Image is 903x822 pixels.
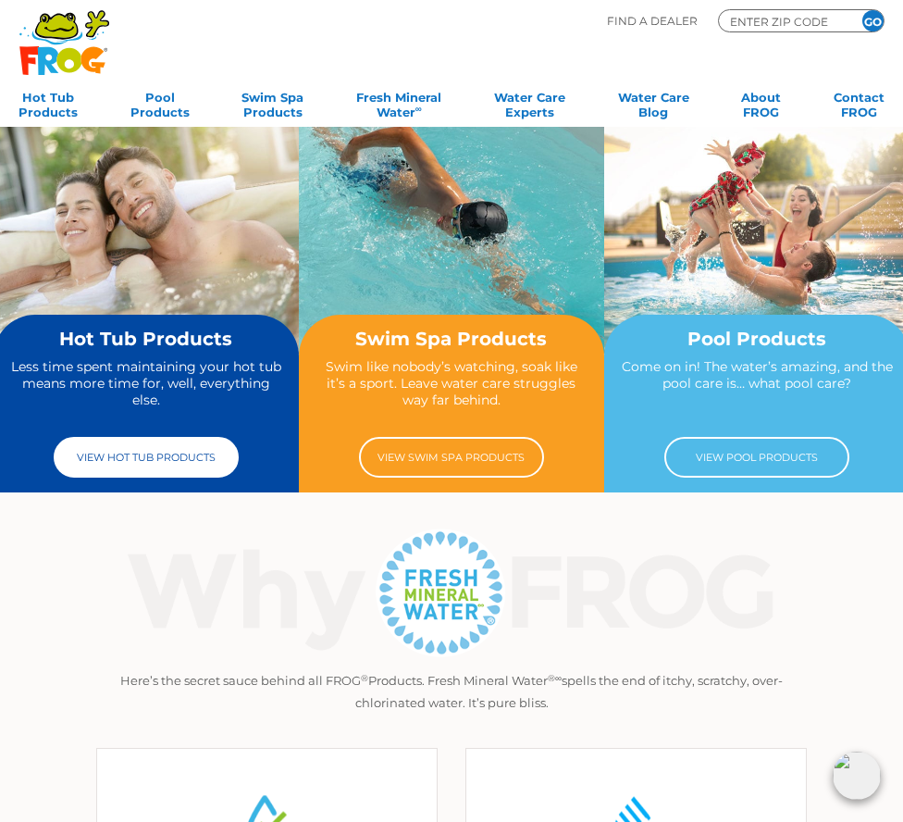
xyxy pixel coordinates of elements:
[741,84,781,121] a: AboutFROG
[241,84,303,121] a: Swim SpaProducts
[130,84,190,121] a: PoolProducts
[728,13,839,30] input: Zip Code Form
[621,358,893,426] p: Come on in! The water’s amazing, and the pool care is… what pool care?
[862,10,884,31] input: GO
[359,437,544,478] a: View Swim Spa Products
[54,437,239,478] a: View Hot Tub Products
[494,84,565,121] a: Water CareExperts
[607,9,698,32] p: Find A Dealer
[19,84,78,121] a: Hot TubProducts
[315,329,588,349] h2: Swim Spa Products
[618,84,689,121] a: Water CareBlog
[834,84,884,121] a: ContactFROG
[101,669,802,714] p: Here’s the secret sauce behind all FROG Products. Fresh Mineral Water spells the end of itchy, sc...
[415,104,422,114] sup: ∞
[10,358,282,426] p: Less time spent maintaining your hot tub means more time for, well, everything else.
[299,125,604,354] img: home-banner-swim-spa-short
[361,673,368,683] sup: ®
[548,673,562,683] sup: ®∞
[315,358,588,426] p: Swim like nobody’s watching, soak like it’s a sport. Leave water care struggles way far behind.
[10,329,282,349] h2: Hot Tub Products
[101,525,802,661] img: Why Frog
[356,84,441,121] a: Fresh MineralWater∞
[833,752,881,800] img: openIcon
[621,329,893,349] h2: Pool Products
[664,437,849,478] a: View Pool Products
